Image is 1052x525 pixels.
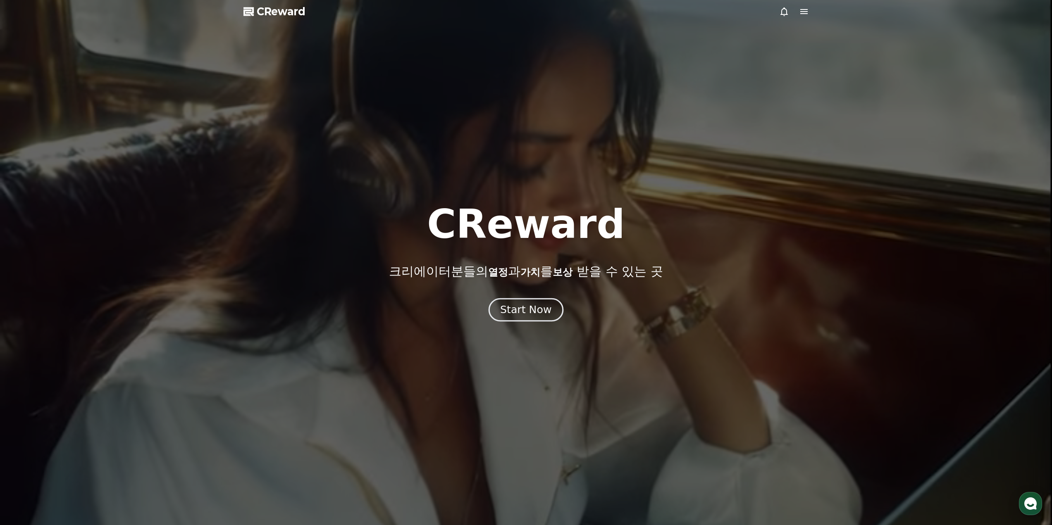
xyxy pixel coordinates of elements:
[26,274,31,281] span: 홈
[107,262,159,283] a: 설정
[257,5,305,18] span: CReward
[427,204,625,244] h1: CReward
[389,264,663,279] p: 크리에이터분들의 과 를 받을 수 있는 곳
[55,262,107,283] a: 대화
[500,303,551,317] div: Start Now
[489,298,563,321] button: Start Now
[76,275,86,281] span: 대화
[243,5,305,18] a: CReward
[128,274,138,281] span: 설정
[2,262,55,283] a: 홈
[488,266,508,278] span: 열정
[490,307,562,315] a: Start Now
[553,266,573,278] span: 보상
[520,266,540,278] span: 가치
